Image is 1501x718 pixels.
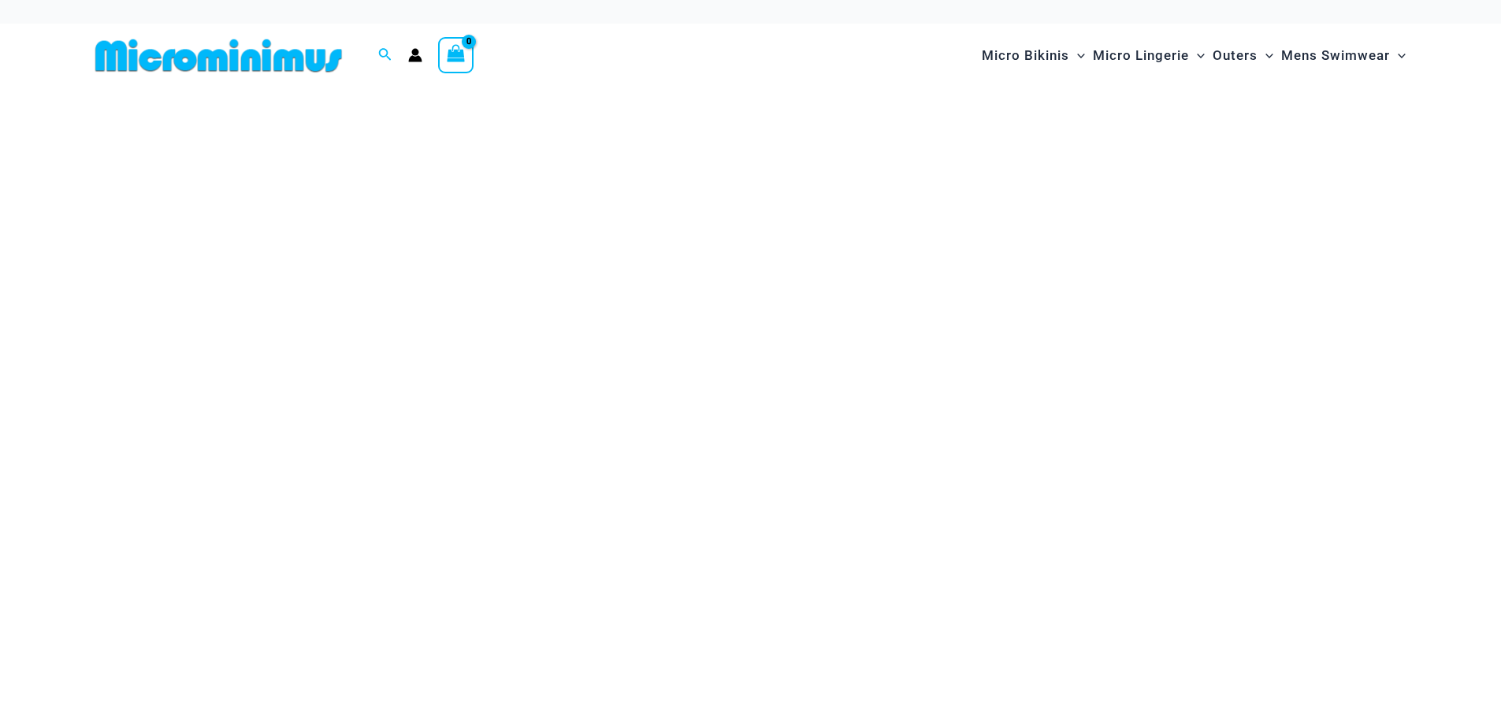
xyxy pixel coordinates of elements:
nav: Site Navigation [975,29,1413,82]
span: Menu Toggle [1069,35,1085,76]
a: View Shopping Cart, empty [438,37,474,73]
a: Mens SwimwearMenu ToggleMenu Toggle [1277,32,1410,80]
img: MM SHOP LOGO FLAT [89,38,348,73]
a: Micro BikinisMenu ToggleMenu Toggle [978,32,1089,80]
a: Search icon link [378,46,392,65]
span: Menu Toggle [1258,35,1273,76]
span: Mens Swimwear [1281,35,1390,76]
a: OutersMenu ToggleMenu Toggle [1209,32,1277,80]
span: Menu Toggle [1390,35,1406,76]
span: Menu Toggle [1189,35,1205,76]
span: Micro Lingerie [1093,35,1189,76]
span: Micro Bikinis [982,35,1069,76]
a: Account icon link [408,48,422,62]
a: Micro LingerieMenu ToggleMenu Toggle [1089,32,1209,80]
span: Outers [1213,35,1258,76]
